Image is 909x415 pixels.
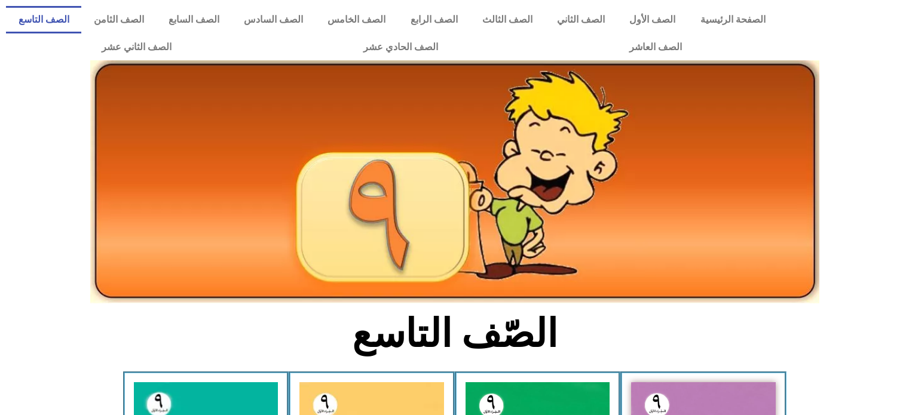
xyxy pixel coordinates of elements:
[257,311,652,357] h2: الصّف التاسع
[470,6,544,33] a: الصف الثالث
[398,6,470,33] a: الصف الرابع
[267,33,533,61] a: الصف الحادي عشر
[534,33,778,61] a: الصف العاشر
[316,6,398,33] a: الصف الخامس
[617,6,688,33] a: الصف الأول
[688,6,778,33] a: الصفحة الرئيسية
[6,6,81,33] a: الصف التاسع
[6,33,267,61] a: الصف الثاني عشر
[81,6,156,33] a: الصف الثامن
[232,6,316,33] a: الصف السادس
[544,6,617,33] a: الصف الثاني
[156,6,231,33] a: الصف السابع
